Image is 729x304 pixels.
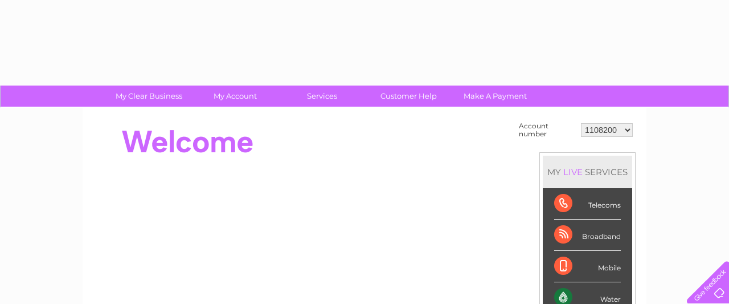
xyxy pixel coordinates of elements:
a: My Account [189,86,282,107]
div: Broadband [554,220,621,251]
a: Services [275,86,369,107]
a: Customer Help [362,86,456,107]
a: Make A Payment [448,86,542,107]
td: Account number [516,119,578,141]
div: Mobile [554,251,621,282]
a: My Clear Business [102,86,196,107]
div: Telecoms [554,188,621,220]
div: MY SERVICES [543,156,632,188]
div: LIVE [561,167,585,177]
